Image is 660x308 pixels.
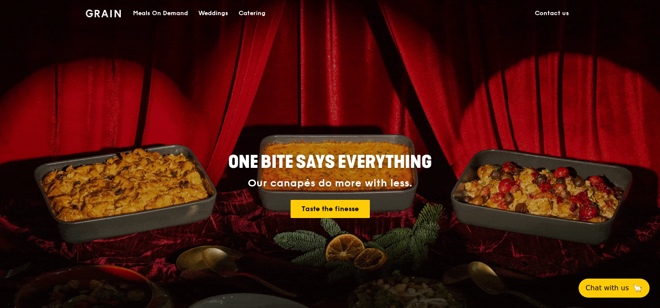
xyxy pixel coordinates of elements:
span: 🦙 [632,283,643,293]
img: Grain [86,10,121,17]
a: Taste the finesse [291,200,370,218]
button: Chat with us🦙 [579,279,650,298]
a: Catering [233,0,271,26]
a: Weddings [193,0,233,26]
div: Meals On Demand [133,0,188,26]
div: Weddings [198,0,228,26]
div: Our canapés do more with less. [174,177,486,189]
a: Contact us [530,0,574,26]
span: ONE BITE SAYS EVERYTHING [228,152,432,173]
div: Catering [239,0,265,26]
span: Chat with us [586,283,629,293]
